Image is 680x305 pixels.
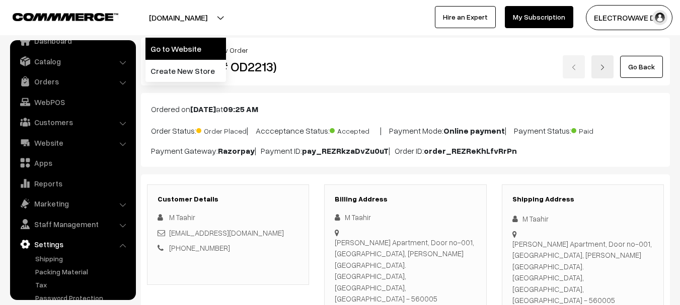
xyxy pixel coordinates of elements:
[335,195,476,204] h3: Billing Address
[13,174,132,192] a: Reports
[33,253,132,264] a: Shipping
[505,6,573,28] a: My Subscription
[169,243,230,252] a: [PHONE_NUMBER]
[13,52,132,70] a: Catalog
[599,64,606,70] img: right-arrow.png
[13,13,118,21] img: COMMMERCE
[13,113,132,131] a: Customers
[13,154,132,172] a: Apps
[212,46,248,54] span: View Order
[586,5,672,30] button: ELECTROWAVE DE…
[571,123,622,136] span: Paid
[13,194,132,213] a: Marketing
[13,134,132,152] a: Website
[13,93,132,111] a: WebPOS
[169,213,195,222] span: M Taahir
[148,45,663,55] div: / /
[13,215,132,233] a: Staff Management
[13,32,132,50] a: Dashboard
[114,5,243,30] button: [DOMAIN_NAME]
[443,126,505,136] b: Online payment
[190,104,216,114] b: [DATE]
[512,213,653,225] div: M Taahir
[151,123,660,137] p: Order Status: | Accceptance Status: | Payment Mode: | Payment Status:
[33,266,132,277] a: Packing Material
[33,279,132,290] a: Tax
[13,72,132,90] a: Orders
[302,146,389,156] b: pay_REZRkzaDvZu0uT
[151,145,660,157] p: Payment Gateway: | Payment ID: | Order ID:
[652,10,667,25] img: user
[620,56,663,78] a: Go Back
[148,59,310,74] h2: View Order (# OD2213)
[169,228,284,237] a: [EMAIL_ADDRESS][DOMAIN_NAME]
[13,235,132,253] a: Settings
[330,123,380,136] span: Accepted
[196,123,247,136] span: Order Placed
[158,195,298,204] h3: Customer Details
[13,10,101,22] a: COMMMERCE
[335,212,476,223] div: M Taahir
[512,195,653,204] h3: Shipping Address
[218,146,255,156] b: Razorpay
[435,6,496,28] a: Hire an Expert
[151,103,660,115] p: Ordered on at
[33,292,132,303] a: Password Protection
[424,146,517,156] b: order_REZReKhLfvRrPn
[145,60,226,82] a: Create New Store
[335,237,476,304] div: [PERSON_NAME] Apartment, Door no-001, [GEOGRAPHIC_DATA], [PERSON_NAME][GEOGRAPHIC_DATA]. [GEOGRAP...
[145,38,226,60] a: Go to Website
[223,104,258,114] b: 09:25 AM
